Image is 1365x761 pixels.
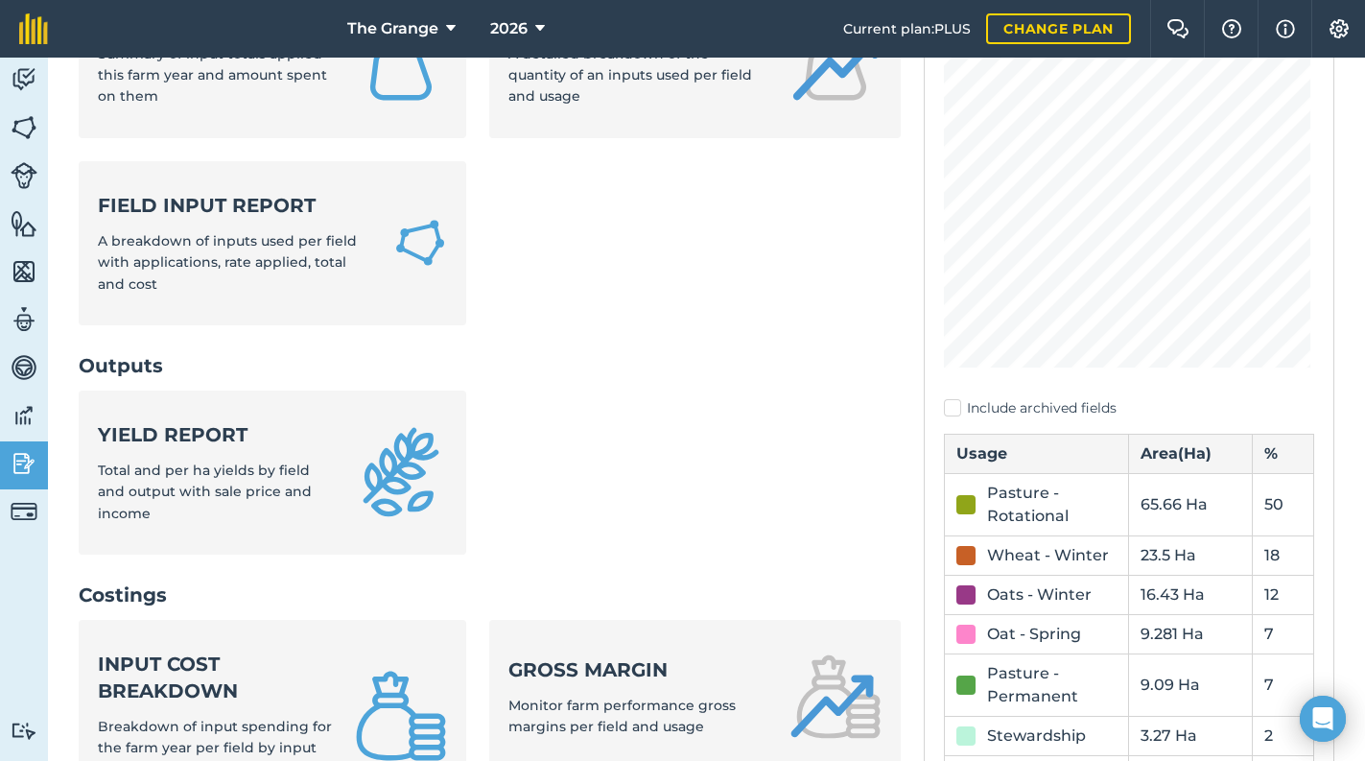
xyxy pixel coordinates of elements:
td: 7 [1252,654,1313,717]
td: 65.66 Ha [1129,474,1252,536]
span: Summary of input totals applied this farm year and amount spent on them [98,45,327,106]
img: svg+xml;base64,PD94bWwgdmVyc2lvbj0iMS4wIiBlbmNvZGluZz0idXRmLTgiPz4KPCEtLSBHZW5lcmF0b3I6IEFkb2JlIE... [11,305,37,334]
th: % [1252,435,1313,474]
th: Usage [944,435,1129,474]
img: Field Input Report [393,214,447,272]
th: Area ( Ha ) [1129,435,1252,474]
img: A question mark icon [1220,19,1243,38]
strong: Gross margin [508,656,765,683]
span: 2026 [490,17,528,40]
div: Wheat - Winter [987,544,1109,567]
img: svg+xml;base64,PD94bWwgdmVyc2lvbj0iMS4wIiBlbmNvZGluZz0idXRmLTgiPz4KPCEtLSBHZW5lcmF0b3I6IEFkb2JlIE... [11,353,37,382]
td: 12 [1252,576,1313,615]
a: Change plan [986,13,1131,44]
img: svg+xml;base64,PD94bWwgdmVyc2lvbj0iMS4wIiBlbmNvZGluZz0idXRmLTgiPz4KPCEtLSBHZW5lcmF0b3I6IEFkb2JlIE... [11,449,37,478]
td: 9.281 Ha [1129,615,1252,654]
img: svg+xml;base64,PD94bWwgdmVyc2lvbj0iMS4wIiBlbmNvZGluZz0idXRmLTgiPz4KPCEtLSBHZW5lcmF0b3I6IEFkb2JlIE... [11,722,37,740]
td: 2 [1252,717,1313,756]
label: Include archived fields [944,398,1314,418]
span: Monitor farm performance gross margins per field and usage [508,697,736,735]
img: svg+xml;base64,PHN2ZyB4bWxucz0iaHR0cDovL3d3dy53My5vcmcvMjAwMC9zdmciIHdpZHRoPSI1NiIgaGVpZ2h0PSI2MC... [11,113,37,142]
strong: Field Input Report [98,192,370,219]
td: 18 [1252,536,1313,576]
td: 7 [1252,615,1313,654]
div: Pasture - Permanent [987,662,1118,708]
td: 9.09 Ha [1129,654,1252,717]
img: Yield report [355,426,447,518]
a: Yield reportTotal and per ha yields by field and output with sale price and income [79,391,466,555]
td: 3.27 Ha [1129,717,1252,756]
div: Stewardship [987,725,1086,748]
div: Pasture - Rotational [987,482,1118,528]
span: A detailed breakdown of the quantity of an inputs used per field and usage [508,45,752,106]
span: A breakdown of inputs used per field with applications, rate applied, total and cost [98,232,357,293]
div: Oat - Spring [987,623,1081,646]
img: A cog icon [1328,19,1351,38]
h2: Costings [79,582,901,608]
strong: Yield report [98,421,332,448]
div: Open Intercom Messenger [1300,696,1346,742]
img: svg+xml;base64,PD94bWwgdmVyc2lvbj0iMS4wIiBlbmNvZGluZz0idXRmLTgiPz4KPCEtLSBHZW5lcmF0b3I6IEFkb2JlIE... [11,498,37,525]
img: svg+xml;base64,PD94bWwgdmVyc2lvbj0iMS4wIiBlbmNvZGluZz0idXRmLTgiPz4KPCEtLSBHZW5lcmF0b3I6IEFkb2JlIE... [11,65,37,94]
span: Total and per ha yields by field and output with sale price and income [98,462,312,522]
img: Two speech bubbles overlapping with the left bubble in the forefront [1166,19,1189,38]
td: 23.5 Ha [1129,536,1252,576]
img: Gross margin [789,651,882,743]
strong: Input cost breakdown [98,651,332,704]
a: Field Input ReportA breakdown of inputs used per field with applications, rate applied, total and... [79,161,466,325]
img: svg+xml;base64,PHN2ZyB4bWxucz0iaHR0cDovL3d3dy53My5vcmcvMjAwMC9zdmciIHdpZHRoPSI1NiIgaGVpZ2h0PSI2MC... [11,257,37,286]
img: fieldmargin Logo [19,13,48,44]
td: 16.43 Ha [1129,576,1252,615]
img: svg+xml;base64,PHN2ZyB4bWxucz0iaHR0cDovL3d3dy53My5vcmcvMjAwMC9zdmciIHdpZHRoPSIxNyIgaGVpZ2h0PSIxNy... [1276,17,1295,40]
img: svg+xml;base64,PD94bWwgdmVyc2lvbj0iMS4wIiBlbmNvZGluZz0idXRmLTgiPz4KPCEtLSBHZW5lcmF0b3I6IEFkb2JlIE... [11,162,37,189]
h2: Outputs [79,352,901,379]
td: 50 [1252,474,1313,536]
span: The Grange [347,17,438,40]
img: svg+xml;base64,PD94bWwgdmVyc2lvbj0iMS4wIiBlbmNvZGluZz0idXRmLTgiPz4KPCEtLSBHZW5lcmF0b3I6IEFkb2JlIE... [11,401,37,430]
span: Current plan : PLUS [843,18,971,39]
img: svg+xml;base64,PHN2ZyB4bWxucz0iaHR0cDovL3d3dy53My5vcmcvMjAwMC9zdmciIHdpZHRoPSI1NiIgaGVpZ2h0PSI2MC... [11,209,37,238]
div: Oats - Winter [987,583,1092,606]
